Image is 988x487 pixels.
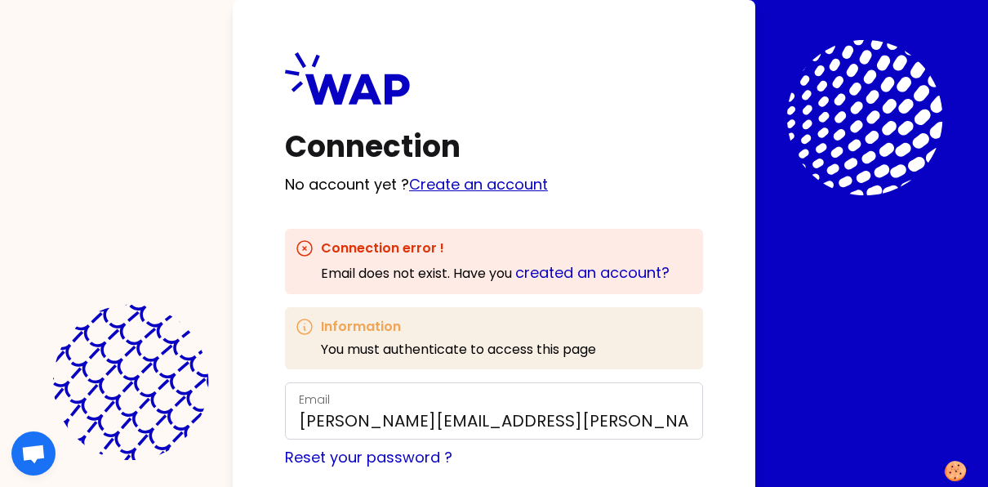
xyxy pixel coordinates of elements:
a: Create an account [409,174,548,194]
a: Reset your password ? [285,447,452,467]
p: You must authenticate to access this page [321,340,596,360]
a: created an account? [515,262,670,283]
div: Open chat [11,431,56,476]
label: Email [299,391,330,408]
h3: Connection error ! [321,239,670,258]
h3: Information [321,317,596,337]
div: Email does not exist . Have you [321,261,670,284]
h1: Connection [285,131,703,163]
p: No account yet ? [285,173,703,196]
